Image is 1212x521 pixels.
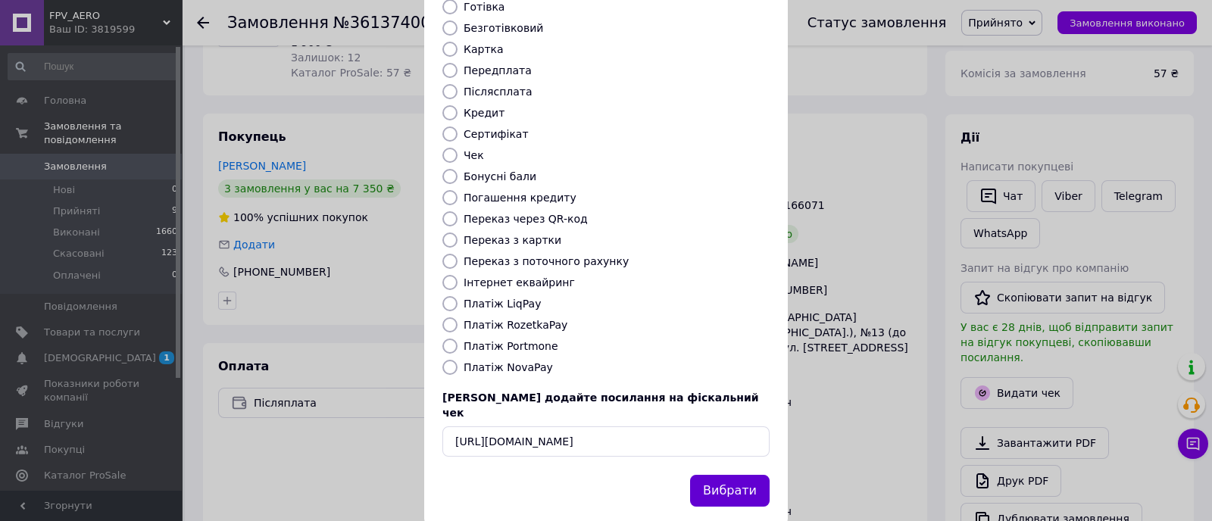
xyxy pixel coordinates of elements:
[442,426,770,457] input: URL чека
[464,319,567,331] label: Платіж RozetkaPay
[464,234,561,246] label: Переказ з картки
[464,276,575,289] label: Інтернет еквайринг
[464,340,558,352] label: Платіж Portmone
[464,43,504,55] label: Картка
[464,107,504,119] label: Кредит
[464,192,576,204] label: Погашення кредиту
[690,475,770,507] button: Вибрати
[464,1,504,13] label: Готівка
[464,298,541,310] label: Платіж LiqPay
[464,64,532,76] label: Передплата
[464,361,553,373] label: Платіж NovaPay
[464,22,543,34] label: Безготівковий
[464,255,629,267] label: Переказ з поточного рахунку
[464,170,536,183] label: Бонусні бали
[464,128,529,140] label: Сертифікат
[464,86,533,98] label: Післясплата
[442,392,759,419] span: [PERSON_NAME] додайте посилання на фіскальний чек
[464,213,588,225] label: Переказ через QR-код
[464,149,484,161] label: Чек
